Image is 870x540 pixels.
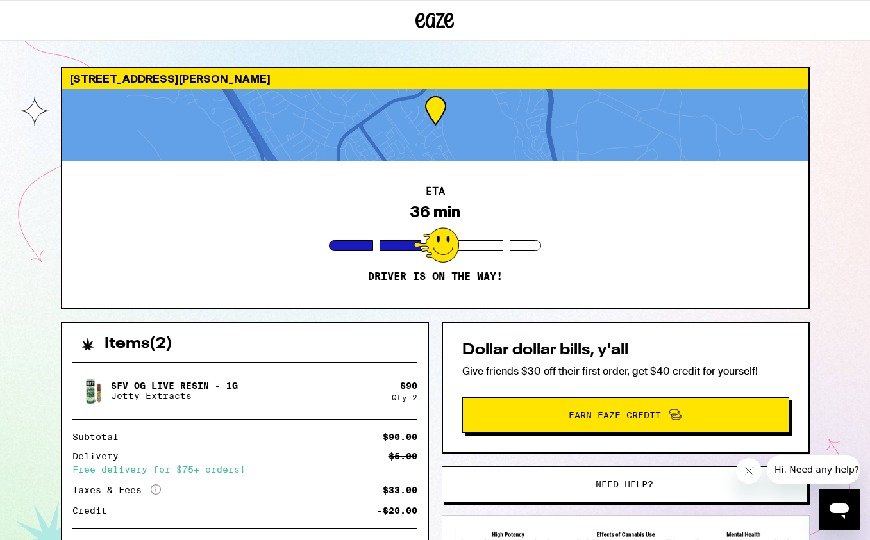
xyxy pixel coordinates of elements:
div: Credit [72,506,116,515]
div: Qty: 2 [392,393,417,402]
h2: ETA [426,186,445,197]
div: $5.00 [389,452,417,461]
p: Driver is on the way! [368,270,503,283]
img: SFV OG Live Resin - 1g [72,373,108,409]
div: Subtotal [72,432,128,441]
div: $ 90 [400,380,417,391]
span: Need help? [596,480,653,489]
h2: Dollar dollar bills, y'all [462,343,789,358]
iframe: Close message [736,458,762,484]
div: [STREET_ADDRESS][PERSON_NAME] [62,68,808,89]
p: Jetty Extracts [111,391,238,401]
div: $33.00 [383,486,417,495]
div: -$20.00 [377,506,417,515]
button: Earn Eaze Credit [462,397,789,433]
span: Earn Eaze Credit [569,411,661,420]
p: SFV OG Live Resin - 1g [111,380,238,391]
p: Give friends $30 off their first order, get $40 credit for yourself! [462,364,789,378]
div: 36 min [410,203,460,221]
div: Delivery [72,452,128,461]
iframe: Message from company [767,455,860,484]
div: $90.00 [383,432,417,441]
div: Free delivery for $75+ orders! [72,465,417,474]
h2: Items ( 2 ) [105,336,172,352]
button: Need help? [442,466,807,502]
iframe: Button to launch messaging window [819,489,860,530]
div: Taxes & Fees [72,484,161,496]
